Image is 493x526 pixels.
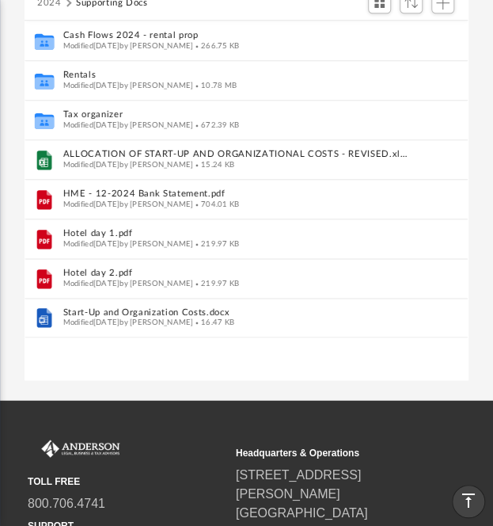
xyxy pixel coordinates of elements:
button: Rentals [63,71,408,81]
a: [STREET_ADDRESS][PERSON_NAME] [236,467,361,500]
button: Hotel day 2.pdf [63,269,408,279]
button: Hotel day 1.pdf [63,229,408,239]
span: 219.97 KB [194,280,240,288]
button: Start-Up and Organization Costs.docx [63,307,408,318]
span: 219.97 KB [194,240,240,248]
span: 10.78 MB [194,82,237,90]
button: Cash Flows 2024 - rental prop [63,31,408,41]
span: Modified [DATE] by [PERSON_NAME] [63,42,194,50]
span: 16.47 KB [194,318,235,326]
a: 800.706.4741 [28,496,105,509]
span: 15.24 KB [194,161,235,169]
span: Modified [DATE] by [PERSON_NAME] [63,318,194,326]
span: Modified [DATE] by [PERSON_NAME] [63,240,194,248]
span: 704.01 KB [194,200,240,208]
small: Headquarters & Operations [236,445,433,459]
img: Anderson Advisors Platinum Portal [28,440,123,458]
span: Modified [DATE] by [PERSON_NAME] [63,280,194,288]
span: Modified [DATE] by [PERSON_NAME] [63,200,194,208]
span: Modified [DATE] by [PERSON_NAME] [63,82,194,90]
button: ALLOCATION OF START-UP AND ORGANIZATIONAL COSTS - REVISED.xlsx [63,150,408,160]
small: TOLL FREE [28,474,225,488]
button: Tax organizer [63,110,408,120]
button: HME - 12-2024 Bank Statement.pdf [63,189,408,200]
span: 672.39 KB [194,121,240,129]
div: grid [25,21,468,381]
span: 266.75 KB [194,42,240,50]
span: Modified [DATE] by [PERSON_NAME] [63,121,194,129]
span: Modified [DATE] by [PERSON_NAME] [63,161,194,169]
